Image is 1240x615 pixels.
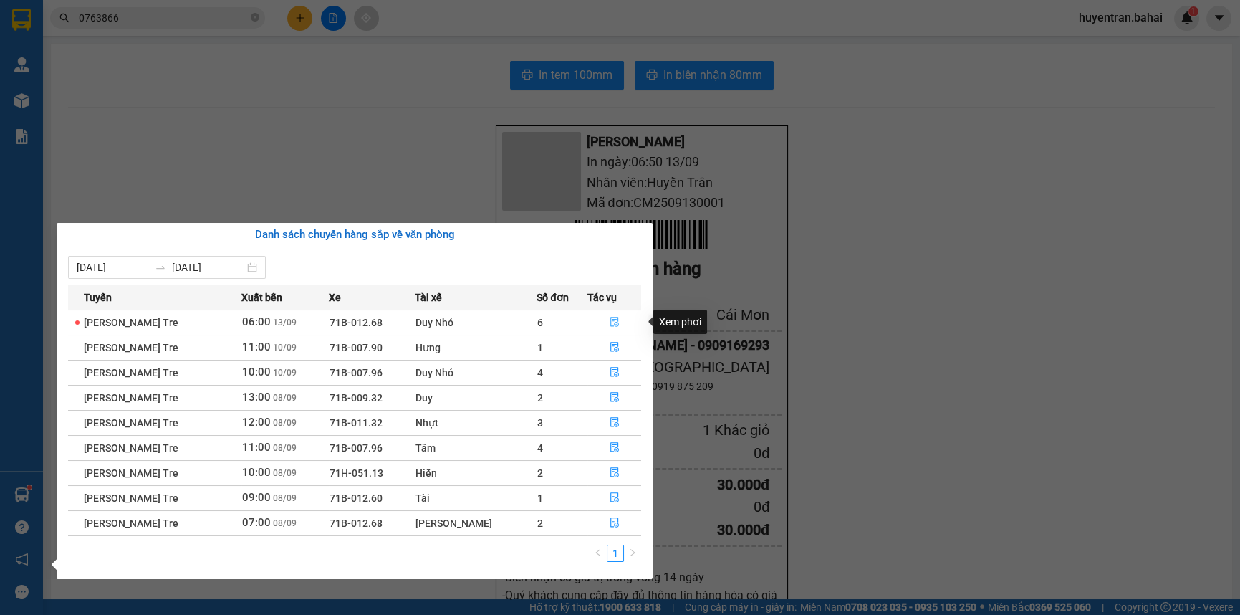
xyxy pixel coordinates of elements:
li: Previous Page [590,545,607,562]
span: 09:00 [242,491,271,504]
li: Next Page [624,545,641,562]
div: Duy Nhỏ [415,365,536,381]
span: 08/09 [273,393,297,403]
input: Từ ngày [77,259,149,275]
span: [PERSON_NAME] Tre [84,442,178,454]
span: 71B-012.60 [330,492,383,504]
span: 71B-012.68 [330,518,383,529]
span: 08/09 [273,443,297,453]
button: file-done [588,512,640,535]
span: file-done [610,467,620,479]
span: 4 [537,442,543,454]
span: 3 [537,417,543,429]
button: file-done [588,487,640,510]
span: 08/09 [273,493,297,503]
span: 07:00 [242,516,271,529]
div: Tâm [415,440,536,456]
span: 08/09 [273,418,297,428]
span: to [155,262,166,273]
button: file-done [588,361,640,384]
div: Tài [415,490,536,506]
button: file-done [588,311,640,334]
span: Tuyến [84,290,112,305]
span: 13/09 [273,318,297,328]
span: file-done [610,442,620,454]
span: file-done [610,518,620,529]
span: 2 [537,518,543,529]
div: Hưng [415,340,536,356]
span: 06:00 [242,315,271,328]
button: file-done [588,386,640,409]
span: file-done [610,342,620,353]
span: 10/09 [273,343,297,353]
span: 71B-007.96 [330,367,383,378]
span: Xuất bến [241,290,282,305]
span: [PERSON_NAME] Tre [84,518,178,529]
span: 71B-012.68 [330,317,383,328]
span: 2 [537,392,543,404]
span: [PERSON_NAME] Tre [84,342,178,353]
span: [PERSON_NAME] Tre [84,317,178,328]
span: Tài xế [415,290,442,305]
span: 1 [537,492,543,504]
span: 6 [537,317,543,328]
span: 11:00 [242,340,271,353]
span: Số đơn [537,290,569,305]
span: [PERSON_NAME] Tre [84,492,178,504]
span: [PERSON_NAME] Tre [84,367,178,378]
div: [PERSON_NAME] [415,515,536,531]
input: Đến ngày [172,259,244,275]
span: 2 [537,467,543,479]
div: Duy [415,390,536,406]
div: Nhựt [415,415,536,431]
span: 08/09 [273,468,297,478]
span: [PERSON_NAME] Tre [84,392,178,404]
span: Xe [329,290,341,305]
button: file-done [588,411,640,434]
span: 13:00 [242,391,271,404]
span: 4 [537,367,543,378]
a: 1 [607,545,623,561]
button: left [590,545,607,562]
button: file-done [588,437,640,459]
span: [PERSON_NAME] Tre [84,467,178,479]
span: 1 [537,342,543,353]
span: 11:00 [242,441,271,454]
span: file-done [610,392,620,404]
span: left [594,548,602,557]
div: Hiến [415,465,536,481]
span: file-done [610,317,620,328]
li: 1 [607,545,624,562]
span: 71B-011.32 [330,417,383,429]
div: Danh sách chuyến hàng sắp về văn phòng [68,227,641,244]
span: file-done [610,492,620,504]
span: swap-right [155,262,166,273]
span: 08/09 [273,518,297,528]
button: file-done [588,462,640,485]
span: 71H-051.13 [330,467,383,479]
span: 71B-009.32 [330,392,383,404]
button: file-done [588,336,640,359]
span: file-done [610,367,620,378]
span: 10:00 [242,466,271,479]
span: 71B-007.96 [330,442,383,454]
div: Xem phơi [653,310,707,334]
button: right [624,545,641,562]
span: Tác vụ [587,290,617,305]
span: 12:00 [242,416,271,429]
span: [PERSON_NAME] Tre [84,417,178,429]
span: file-done [610,417,620,429]
div: Duy Nhỏ [415,315,536,330]
span: 71B-007.90 [330,342,383,353]
span: 10:00 [242,366,271,378]
span: right [628,548,637,557]
span: 10/09 [273,368,297,378]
